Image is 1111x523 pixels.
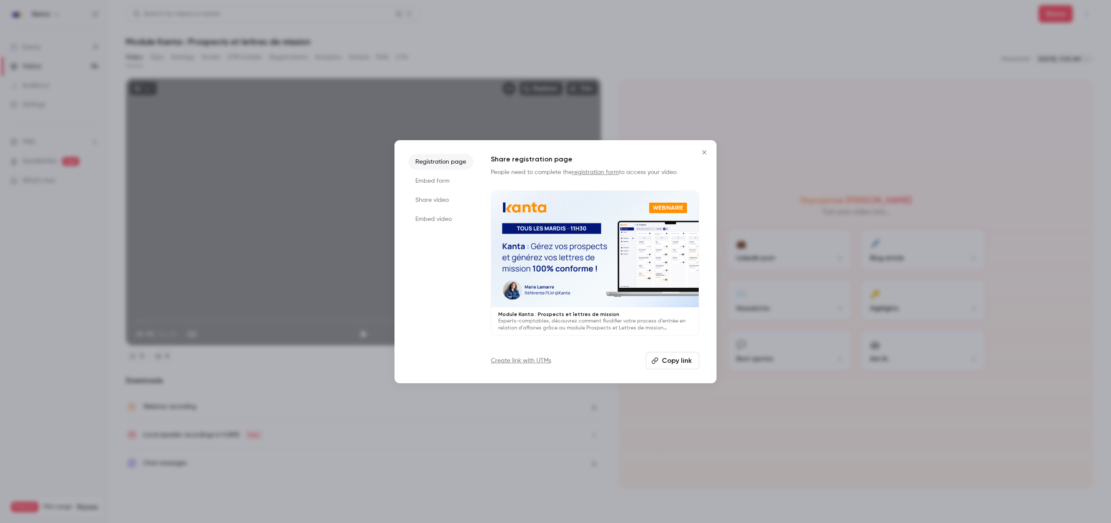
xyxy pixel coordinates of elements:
button: Copy link [646,352,699,369]
a: Module Kanta : Prospects et lettres de missionExperts-comptables, découvrez comment fluidifier vo... [491,191,699,336]
a: Create link with UTMs [491,356,551,365]
p: Experts-comptables, découvrez comment fluidifier votre process d’entrée en relation d'affaires gr... [498,318,692,332]
li: Embed video [408,211,473,227]
li: Share video [408,192,473,208]
h1: Share registration page [491,154,699,164]
p: Module Kanta : Prospects et lettres de mission [498,311,692,318]
button: Close [696,144,713,161]
li: Embed form [408,173,473,189]
a: registration form [572,169,619,175]
p: People need to complete the to access your video [491,168,699,177]
li: Registration page [408,154,473,170]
